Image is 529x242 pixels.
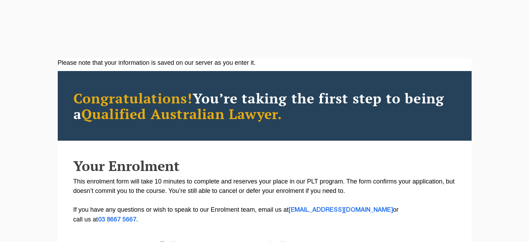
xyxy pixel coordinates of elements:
[73,158,456,173] h2: Your Enrolment
[73,90,456,122] h2: You’re taking the first step to being a
[58,58,472,68] div: Please note that your information is saved on our server as you enter it.
[289,207,393,213] a: [EMAIL_ADDRESS][DOMAIN_NAME]
[98,217,136,223] a: 03 8667 5667
[73,177,456,225] p: This enrolment form will take 10 minutes to complete and reserves your place in our PLT program. ...
[73,89,193,107] span: Congratulations!
[81,104,282,123] span: Qualified Australian Lawyer.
